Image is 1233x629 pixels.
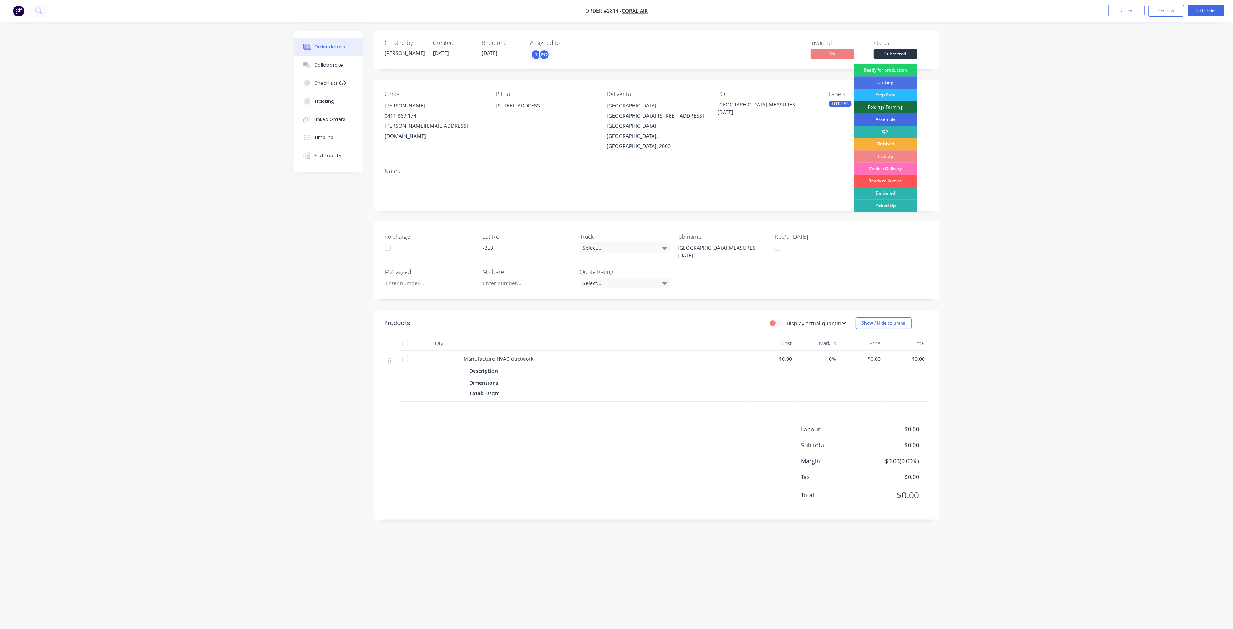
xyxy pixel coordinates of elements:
span: Labour [801,425,866,434]
div: Cost [751,336,795,351]
label: no charge [385,232,475,241]
label: M2 bare [482,267,573,276]
span: Order #2814 - [585,8,622,14]
div: Collaborate [314,62,343,68]
div: LOT-353 [829,101,852,107]
div: [GEOGRAPHIC_DATA] [GEOGRAPHIC_DATA] [STREET_ADDRESS] [607,101,706,121]
span: 0sqm [484,390,503,397]
button: Timeline [294,128,363,147]
div: Price [839,336,884,351]
span: $0.00 [865,425,919,434]
img: Factory [13,5,24,16]
button: Collaborate [294,56,363,74]
span: [DATE] [433,50,449,56]
span: [DATE] [482,50,498,56]
label: Truck [580,232,670,241]
div: Pick Up [854,150,917,162]
div: Deliver to [607,91,706,98]
span: Dimensions [470,379,499,387]
div: [GEOGRAPHIC_DATA] MEASURES [DATE] [672,242,763,261]
button: Checklists 0/0 [294,74,363,92]
span: $0.00 ( 0.00 %) [865,457,919,465]
div: [GEOGRAPHIC_DATA] [GEOGRAPHIC_DATA] [STREET_ADDRESS][GEOGRAPHIC_DATA], [GEOGRAPHIC_DATA], [GEOGRA... [607,101,706,151]
div: Checklists 0/0 [314,80,346,86]
span: $0.00 [842,355,881,363]
span: $0.00 [865,441,919,449]
div: [PERSON_NAME] [385,49,425,57]
div: Profitability [314,152,341,159]
button: Edit Order [1188,5,1224,16]
div: -353 [477,242,567,253]
label: Quote Rating [580,267,670,276]
div: [STREET_ADDRESS] [496,101,595,111]
div: Invoiced [811,39,865,46]
div: [STREET_ADDRESS] [496,101,595,124]
div: Status [874,39,928,46]
div: Finished [854,138,917,150]
div: Description [470,366,501,376]
span: $0.00 [886,355,925,363]
div: Folding/ Forming [854,101,917,113]
div: 0411 869 174 [385,111,484,121]
span: 0% [798,355,836,363]
div: [GEOGRAPHIC_DATA] MEASURES [DATE] [718,101,808,116]
div: Markup [795,336,839,351]
div: PO [718,91,817,98]
div: jT [530,49,541,60]
div: Notes [385,168,928,175]
span: $0.00 [754,355,792,363]
div: Timeline [314,134,334,141]
div: Picked Up [854,199,917,212]
div: [PERSON_NAME]0411 869 174[PERSON_NAME][EMAIL_ADDRESS][DOMAIN_NAME] [385,101,484,141]
div: Select... [580,242,670,253]
button: Close [1108,5,1145,16]
div: Assigned to [530,39,603,46]
span: Sub total [801,441,866,449]
div: Prep Area [854,89,917,101]
div: [PERSON_NAME][EMAIL_ADDRESS][DOMAIN_NAME] [385,121,484,141]
label: Display actual quantities [787,320,847,327]
label: Lot No [482,232,573,241]
button: Tracking [294,92,363,110]
button: Options [1148,5,1184,17]
div: Created [433,39,473,46]
div: Contact [385,91,484,98]
span: No [811,49,854,58]
div: Ready for production [854,64,917,76]
button: Linked Orders [294,110,363,128]
div: [GEOGRAPHIC_DATA], [GEOGRAPHIC_DATA], [GEOGRAPHIC_DATA], 2000 [607,121,706,151]
div: QA [854,126,917,138]
div: Vehicle Delivery [854,162,917,175]
span: $0.00 [865,473,919,481]
span: Tax [801,473,866,481]
div: Cutting [854,76,917,89]
div: Created by [385,39,425,46]
div: Bill to [496,91,595,98]
span: Submitted [874,49,917,58]
div: [PERSON_NAME] [385,101,484,111]
div: Order details [314,44,345,50]
button: Show / Hide columns [856,317,912,329]
button: Order details [294,38,363,56]
div: Total [884,336,928,351]
span: Manufacture HVAC ductwork [464,355,534,362]
button: jTPO [530,49,550,60]
div: Required [482,39,522,46]
span: Total [801,491,866,499]
input: Enter number... [379,278,475,288]
span: Total: [470,390,484,397]
div: Qty [418,336,461,351]
label: Req'd [DATE] [775,232,865,241]
span: Margin [801,457,866,465]
span: $0.00 [865,489,919,502]
div: Select... [580,278,670,288]
a: Coral Air [622,8,648,14]
div: Labels [829,91,928,98]
div: Ready to invoice [854,175,917,187]
div: Products [385,319,410,328]
label: Job name [677,232,768,241]
div: PO [539,49,550,60]
button: Submitted [874,49,917,60]
div: Tracking [314,98,334,105]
